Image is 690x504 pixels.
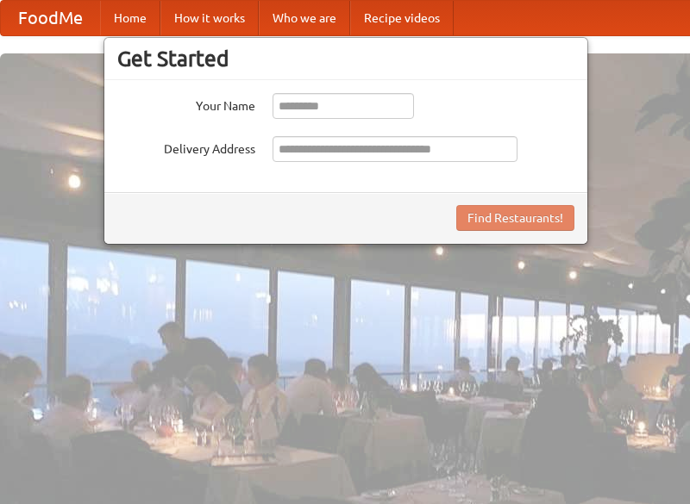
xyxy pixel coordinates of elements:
a: Home [100,1,160,35]
button: Find Restaurants! [456,205,574,231]
a: How it works [160,1,259,35]
a: FoodMe [1,1,100,35]
label: Delivery Address [117,136,255,158]
a: Recipe videos [350,1,454,35]
h3: Get Started [117,46,574,72]
a: Who we are [259,1,350,35]
label: Your Name [117,93,255,115]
